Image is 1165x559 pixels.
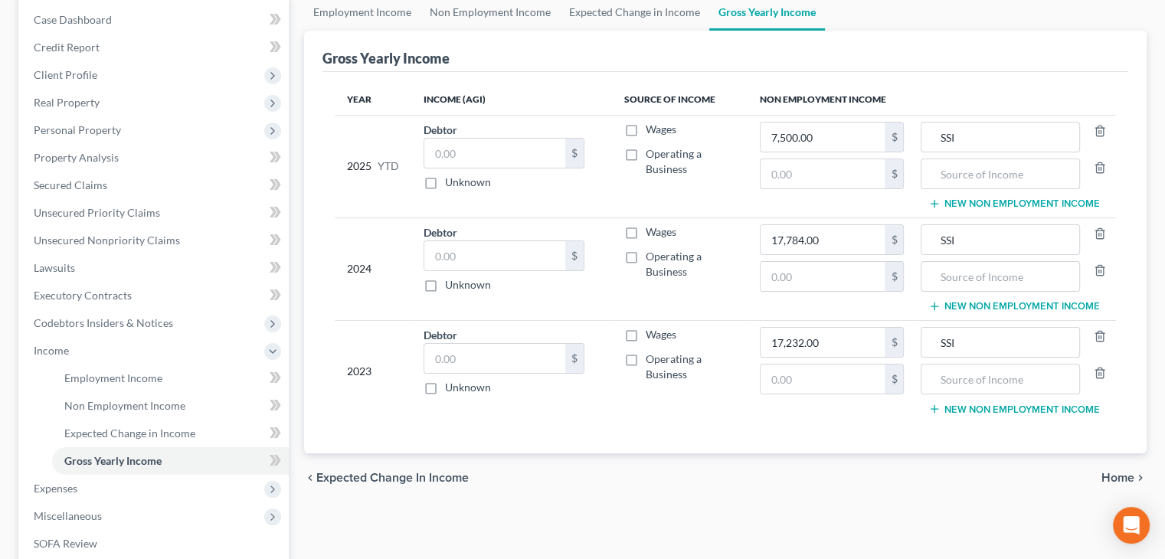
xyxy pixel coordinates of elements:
span: Wages [646,328,676,341]
a: Property Analysis [21,144,289,172]
span: Expenses [34,482,77,495]
a: Unsecured Priority Claims [21,199,289,227]
a: Lawsuits [21,254,289,282]
span: Operating a Business [646,250,702,278]
i: chevron_right [1134,472,1147,484]
div: Open Intercom Messenger [1113,507,1150,544]
a: Unsecured Nonpriority Claims [21,227,289,254]
input: 0.00 [761,262,885,291]
span: Property Analysis [34,151,119,164]
span: Operating a Business [646,147,702,175]
a: Executory Contracts [21,282,289,309]
th: Income (AGI) [411,84,612,115]
a: Expected Change in Income [52,420,289,447]
div: 2025 [347,122,399,211]
span: Gross Yearly Income [64,454,162,467]
label: Debtor [424,327,457,343]
input: 0.00 [424,241,565,270]
button: Home chevron_right [1101,472,1147,484]
span: Executory Contracts [34,289,132,302]
input: Source of Income [929,225,1071,254]
span: Client Profile [34,68,97,81]
i: chevron_left [304,472,316,484]
span: Home [1101,472,1134,484]
div: $ [885,262,903,291]
span: Non Employment Income [64,399,185,412]
input: 0.00 [761,123,885,152]
span: SOFA Review [34,537,97,550]
span: Secured Claims [34,178,107,191]
div: $ [885,159,903,188]
span: Lawsuits [34,261,75,274]
span: YTD [378,159,399,174]
a: Secured Claims [21,172,289,199]
label: Unknown [445,175,491,190]
div: $ [885,225,903,254]
button: New Non Employment Income [928,300,1099,312]
a: Non Employment Income [52,392,289,420]
span: Operating a Business [646,352,702,381]
span: Personal Property [34,123,121,136]
input: 0.00 [761,328,885,357]
span: Expected Change in Income [316,472,469,484]
div: 2024 [347,224,399,313]
span: Income [34,344,69,357]
label: Debtor [424,224,457,240]
input: 0.00 [761,225,885,254]
input: Source of Income [929,123,1071,152]
span: Credit Report [34,41,100,54]
input: Source of Income [929,328,1071,357]
a: Credit Report [21,34,289,61]
input: 0.00 [761,159,885,188]
th: Year [335,84,411,115]
label: Unknown [445,277,491,293]
span: Miscellaneous [34,509,102,522]
th: Non Employment Income [748,84,1116,115]
input: 0.00 [761,364,885,394]
span: Wages [646,123,676,136]
input: Source of Income [929,159,1071,188]
span: Unsecured Nonpriority Claims [34,234,180,247]
div: $ [565,344,584,373]
input: Source of Income [929,262,1071,291]
a: SOFA Review [21,530,289,557]
div: 2023 [347,327,399,416]
div: $ [565,241,584,270]
span: Employment Income [64,371,162,384]
input: Source of Income [929,364,1071,394]
span: Unsecured Priority Claims [34,206,160,219]
input: 0.00 [424,344,565,373]
a: Employment Income [52,364,289,392]
span: Expected Change in Income [64,427,195,440]
span: Codebtors Insiders & Notices [34,316,173,329]
a: Gross Yearly Income [52,447,289,475]
span: Wages [646,225,676,238]
div: $ [885,328,903,357]
label: Unknown [445,380,491,395]
button: chevron_left Expected Change in Income [304,472,469,484]
button: New Non Employment Income [928,198,1099,210]
a: Case Dashboard [21,6,289,34]
span: Real Property [34,96,100,109]
th: Source of Income [612,84,747,115]
div: Gross Yearly Income [322,49,450,67]
button: New Non Employment Income [928,403,1099,415]
div: $ [885,123,903,152]
div: $ [885,364,903,394]
input: 0.00 [424,139,565,168]
label: Debtor [424,122,457,138]
div: $ [565,139,584,168]
span: Case Dashboard [34,13,112,26]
